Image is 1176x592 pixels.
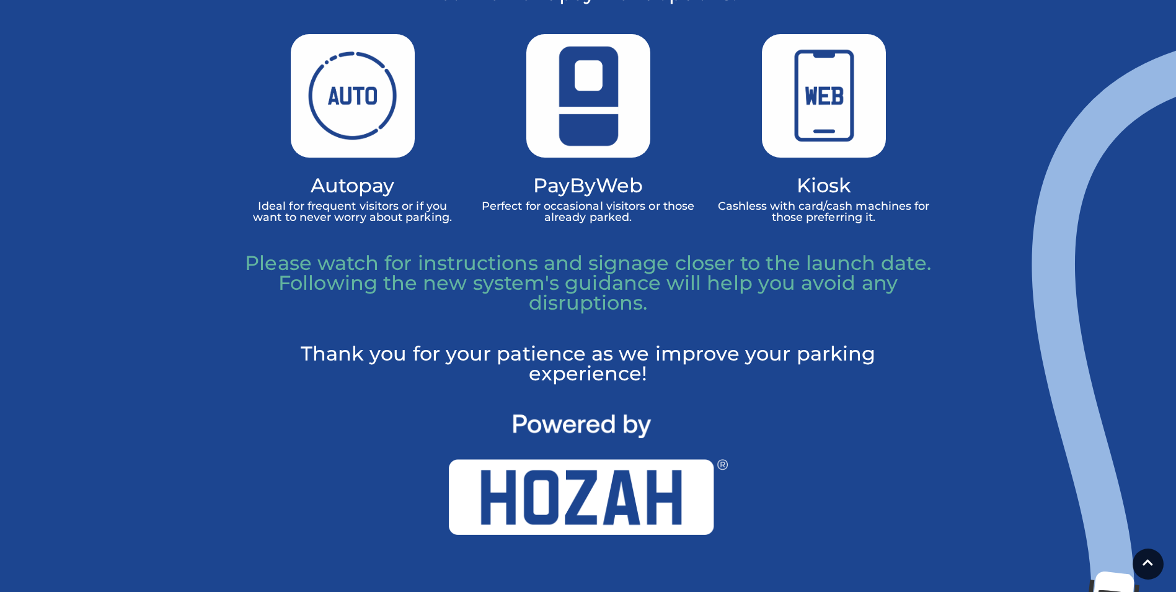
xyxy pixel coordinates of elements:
[244,176,461,194] h4: Autopay
[244,344,932,383] p: Thank you for your patience as we improve your parking experience!
[715,200,932,223] p: Cashless with card/cash machines for those preferring it.
[244,253,932,313] p: Please watch for instructions and signage closer to the launch date. Following the new system's g...
[715,176,932,194] h4: Kiosk
[244,200,461,223] p: Ideal for frequent visitors or if you want to never worry about parking.
[480,176,697,194] h4: PayByWeb
[480,200,697,223] p: Perfect for occasional visitors or those already parked.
